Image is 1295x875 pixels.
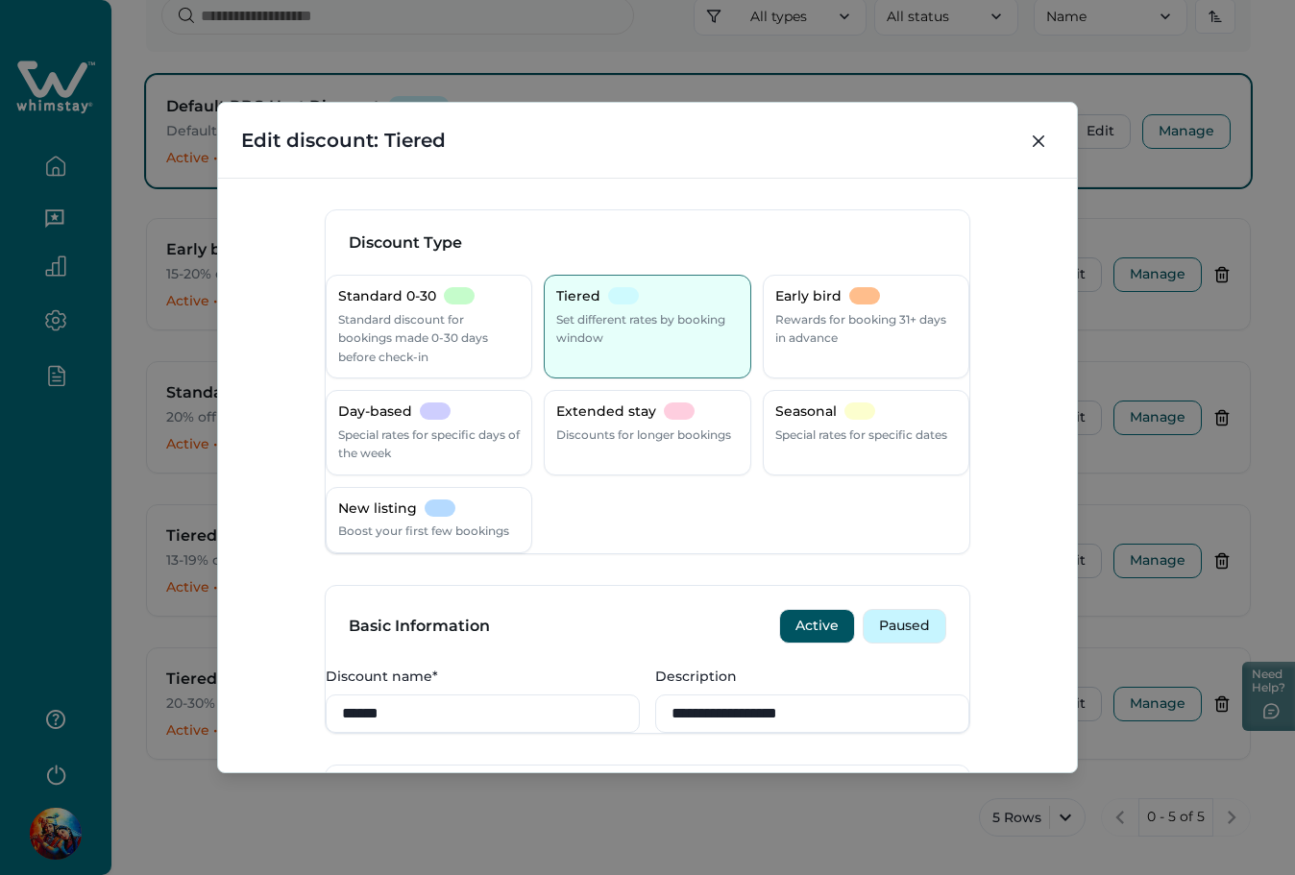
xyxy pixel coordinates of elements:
p: Day-based [338,402,412,422]
p: New listing [338,499,417,519]
p: Early bird [775,287,842,306]
p: Seasonal [775,402,837,422]
p: Standard 0-30 [338,287,436,306]
p: Rewards for booking 31+ days in advance [775,310,957,348]
p: Special rates for specific days of the week [338,425,520,463]
button: Paused [863,609,946,644]
label: Discount name* [326,667,628,687]
label: Description [655,667,958,687]
p: Boost your first few bookings [338,522,509,541]
p: Standard discount for bookings made 0-30 days before check-in [338,310,520,367]
p: Special rates for specific dates [775,425,947,445]
header: Edit discount: Tiered [218,103,1077,178]
h3: Discount Type [349,233,946,253]
button: Close [1023,126,1054,157]
p: Discounts for longer bookings [556,425,731,445]
p: Set different rates by booking window [556,310,738,348]
p: Tiered [556,287,600,306]
button: Active [779,609,855,644]
h3: Basic Information [349,617,490,636]
p: Extended stay [556,402,656,422]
